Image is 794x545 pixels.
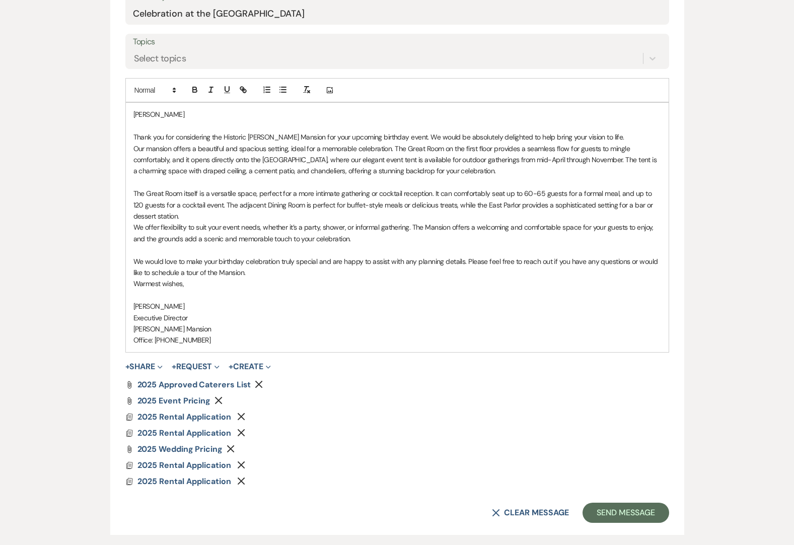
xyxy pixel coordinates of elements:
[172,363,176,371] span: +
[133,222,661,244] p: We offer flexibility to suit your event needs, whether it’s a party, shower, or informal gatherin...
[137,427,234,439] button: 2025 Rental Application
[137,475,234,488] button: 2025 Rental Application
[172,363,220,371] button: Request
[133,256,661,279] p: We would love to make your birthday celebration truly special and are happy to assist with any pl...
[229,363,270,371] button: Create
[125,363,163,371] button: Share
[133,312,661,323] p: Executive Director
[583,503,669,523] button: Send Message
[133,301,661,312] p: [PERSON_NAME]
[125,363,130,371] span: +
[137,476,231,487] span: 2025 Rental Application
[137,412,231,422] span: 2025 Rental Application
[133,131,661,143] p: Thank you for considering the Historic [PERSON_NAME] Mansion for your upcoming birthday event. We...
[492,509,568,517] button: Clear message
[137,397,211,405] a: 2025 Event Pricing
[137,445,223,453] a: 2025 Wedding Pricing
[137,379,251,390] span: 2025 Approved Caterers List
[134,52,186,65] div: Select topics
[133,188,661,222] p: The Great Room itself is a versatile space, perfect for a more intimate gathering or cocktail rec...
[229,363,233,371] span: +
[133,143,661,177] p: Our mansion offers a beautiful and spacious setting, ideal for a memorable celebration. The Great...
[133,334,661,346] p: Office: [PHONE_NUMBER]
[137,381,251,389] a: 2025 Approved Caterers List
[137,428,231,438] span: 2025 Rental Application
[137,460,231,470] span: 2025 Rental Application
[133,35,662,49] label: Topics
[137,459,234,471] button: 2025 Rental Application
[133,109,661,120] p: [PERSON_NAME]
[137,444,223,454] span: 2025 Wedding Pricing
[137,395,211,406] span: 2025 Event Pricing
[133,278,661,289] p: Warmest wishes,
[133,323,661,334] p: [PERSON_NAME] Mansion
[137,411,234,423] button: 2025 Rental Application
